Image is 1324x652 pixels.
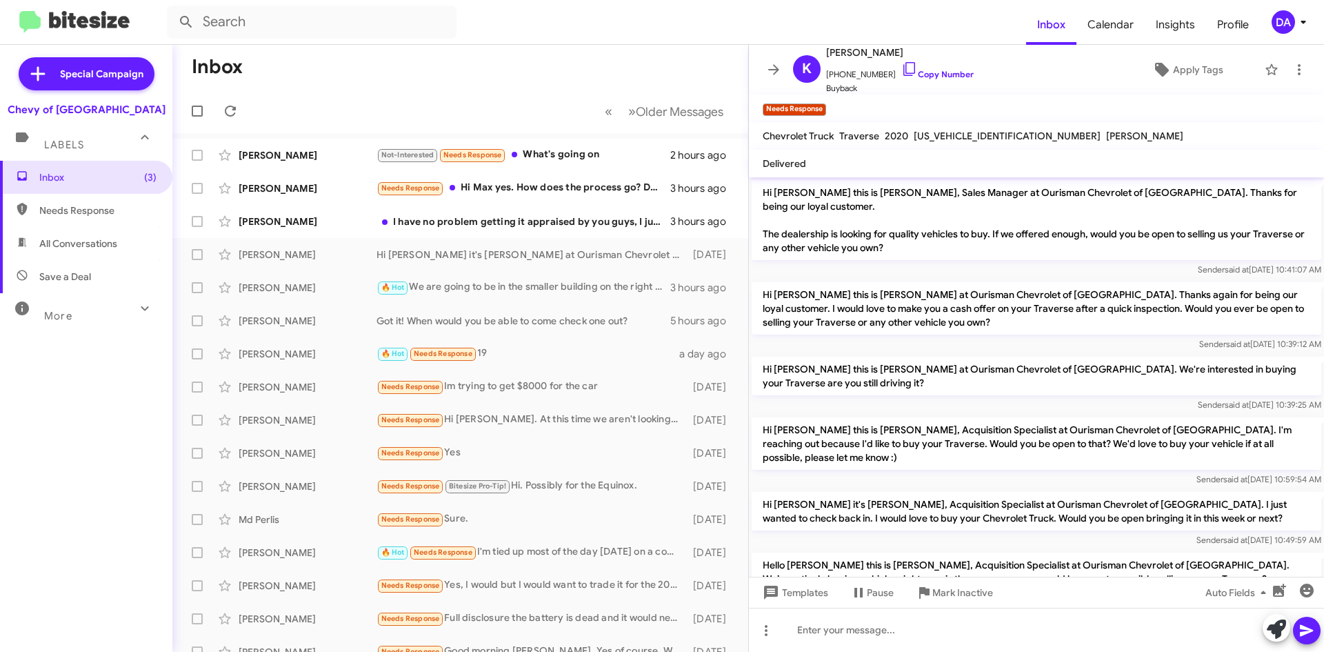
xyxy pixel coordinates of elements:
[414,548,472,557] span: Needs Response
[905,580,1004,605] button: Mark Inactive
[752,553,1321,591] p: Hello [PERSON_NAME] this is [PERSON_NAME], Acquisition Specialist at Ourisman Chevrolet of [GEOGR...
[239,446,377,460] div: [PERSON_NAME]
[752,282,1321,335] p: Hi [PERSON_NAME] this is [PERSON_NAME] at Ourisman Chevrolet of [GEOGRAPHIC_DATA]. Thanks again f...
[377,379,686,395] div: Im trying to get $8000 for the car
[239,181,377,195] div: [PERSON_NAME]
[628,103,636,120] span: »
[377,577,686,593] div: Yes, I would but I would want to trade it for the 2013 Jeep Wrangler Unlimited Sport if I got eno...
[686,446,737,460] div: [DATE]
[1225,264,1249,275] span: said at
[377,478,686,494] div: Hi. Possibly for the Equinox.
[381,415,440,424] span: Needs Response
[763,130,834,142] span: Chevrolet Truck
[636,104,723,119] span: Older Messages
[826,44,974,61] span: [PERSON_NAME]
[144,170,157,184] span: (3)
[670,148,737,162] div: 2 hours ago
[1223,535,1247,545] span: said at
[377,544,686,560] div: I'm tied up most of the day [DATE] on a company event. Let's talk [DATE].
[377,248,686,261] div: Hi [PERSON_NAME] it's [PERSON_NAME] at Ourisman Chevrolet of [GEOGRAPHIC_DATA]. Just wanted to fo...
[686,513,737,526] div: [DATE]
[670,314,737,328] div: 5 hours ago
[1260,10,1309,34] button: DA
[686,248,737,261] div: [DATE]
[839,130,879,142] span: Traverse
[377,346,679,362] div: 19
[60,67,143,81] span: Special Campaign
[802,58,812,80] span: K
[192,56,243,78] h1: Inbox
[1198,264,1321,275] span: Sender [DATE] 10:41:07 AM
[443,150,502,159] span: Needs Response
[377,147,670,163] div: What's going on
[377,445,686,461] div: Yes
[1173,57,1223,82] span: Apply Tags
[1226,339,1250,349] span: said at
[1076,5,1145,45] a: Calendar
[670,181,737,195] div: 3 hours ago
[377,215,670,228] div: I have no problem getting it appraised by you guys, I just do not want to waste my time sitting a...
[670,215,737,228] div: 3 hours ago
[1223,474,1247,484] span: said at
[1026,5,1076,45] a: Inbox
[763,103,826,116] small: Needs Response
[686,579,737,593] div: [DATE]
[867,580,894,605] span: Pause
[1194,580,1283,605] button: Auto Fields
[381,382,440,391] span: Needs Response
[239,513,377,526] div: Md Perlis
[239,215,377,228] div: [PERSON_NAME]
[381,515,440,524] span: Needs Response
[1196,535,1321,545] span: Sender [DATE] 10:49:59 AM
[19,57,154,90] a: Special Campaign
[39,204,157,217] span: Needs Response
[239,347,377,361] div: [PERSON_NAME]
[686,413,737,427] div: [DATE]
[39,237,117,250] span: All Conversations
[670,281,737,295] div: 3 hours ago
[449,482,506,491] span: Bitesize Pro-Tip!
[597,97,732,126] nav: Page navigation example
[620,97,732,126] button: Next
[1196,474,1321,484] span: Sender [DATE] 10:59:54 AM
[44,310,72,322] span: More
[377,180,670,196] div: Hi Max yes. How does the process go? Do i bring the vehicle down and you give me an appraisal/offer?
[239,248,377,261] div: [PERSON_NAME]
[239,413,377,427] div: [PERSON_NAME]
[381,548,405,557] span: 🔥 Hot
[377,511,686,527] div: Sure.
[901,69,974,79] a: Copy Number
[686,612,737,626] div: [DATE]
[596,97,621,126] button: Previous
[381,581,440,590] span: Needs Response
[39,170,157,184] span: Inbox
[377,611,686,626] div: Full disclosure the battery is dead and it would need to be picked up.
[381,184,440,192] span: Needs Response
[377,279,670,295] div: We are going to be in the smaller building on the right when you arrive
[1106,130,1183,142] span: [PERSON_NAME]
[605,103,612,120] span: «
[381,150,434,159] span: Not-Interested
[686,480,737,493] div: [DATE]
[1198,399,1321,410] span: Sender [DATE] 10:39:25 AM
[826,81,974,95] span: Buyback
[686,380,737,394] div: [DATE]
[1116,57,1258,82] button: Apply Tags
[377,314,670,328] div: Got it! When would you be able to come check one out?
[239,579,377,593] div: [PERSON_NAME]
[1272,10,1295,34] div: DA
[752,180,1321,260] p: Hi [PERSON_NAME] this is [PERSON_NAME], Sales Manager at Ourisman Chevrolet of [GEOGRAPHIC_DATA]....
[1145,5,1206,45] a: Insights
[1225,399,1249,410] span: said at
[839,580,905,605] button: Pause
[381,614,440,623] span: Needs Response
[239,612,377,626] div: [PERSON_NAME]
[377,412,686,428] div: Hi [PERSON_NAME]. At this time we aren't looking to sell it. Thank you
[679,347,737,361] div: a day ago
[686,546,737,560] div: [DATE]
[1206,5,1260,45] span: Profile
[39,270,91,284] span: Save a Deal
